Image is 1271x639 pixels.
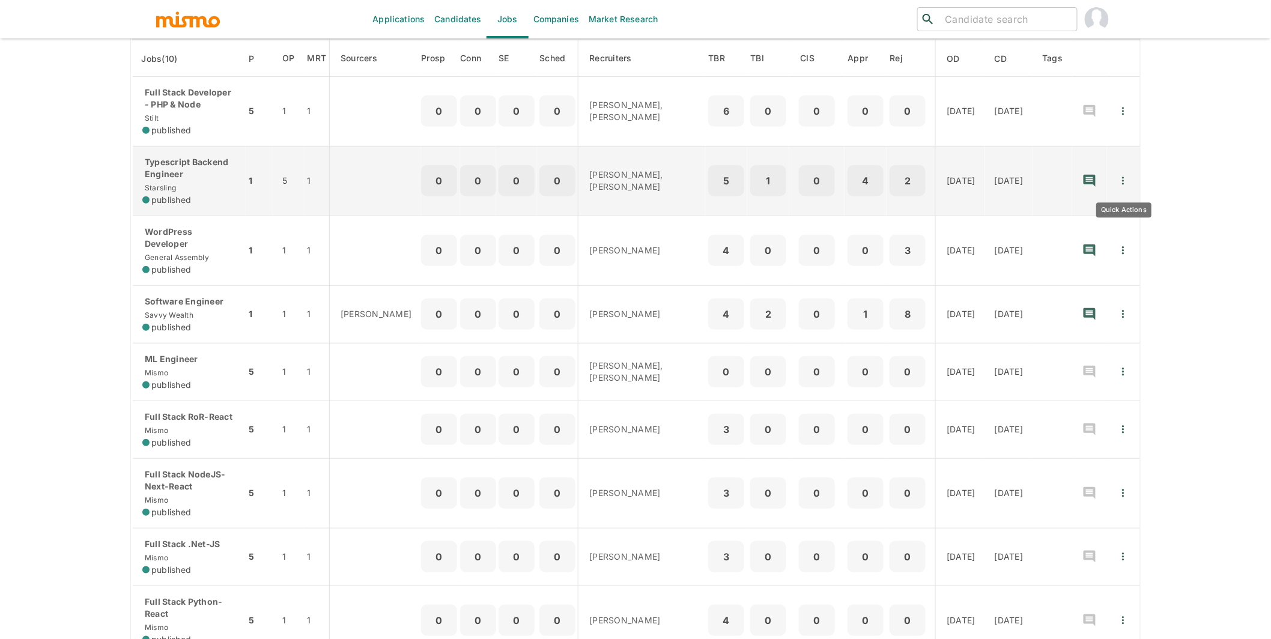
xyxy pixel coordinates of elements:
td: 1 [273,401,305,458]
p: 0 [503,103,530,120]
td: 1 [273,458,305,528]
p: 0 [503,612,530,629]
p: ML Engineer [142,353,236,365]
p: [PERSON_NAME] [341,308,411,320]
p: Full Stack Python-React [142,596,236,620]
button: Quick Actions [1110,607,1136,634]
button: recent-notes [1075,236,1104,265]
td: 1 [273,285,305,343]
p: 0 [804,485,830,501]
td: 1 [273,343,305,401]
button: Quick Actions [1110,416,1136,443]
p: 0 [503,363,530,380]
p: 3 [713,548,739,565]
p: 0 [544,363,571,380]
td: 5 [246,77,273,147]
span: Starsling [142,183,176,192]
p: 0 [713,363,739,380]
p: 0 [894,363,921,380]
span: published [151,506,191,518]
p: 0 [852,242,879,259]
p: 0 [804,103,830,120]
p: 0 [503,172,530,189]
span: Mismo [142,426,168,435]
button: recent-notes [1075,606,1104,635]
th: Onboarding Date [936,40,985,77]
p: [PERSON_NAME] [589,244,696,256]
td: [DATE] [985,146,1033,216]
p: 0 [852,363,879,380]
p: 0 [894,548,921,565]
th: Created At [985,40,1033,77]
div: Quick Actions [1096,202,1151,217]
td: 1 [273,216,305,285]
p: Full Stack RoR-React [142,411,236,423]
p: [PERSON_NAME] [589,614,696,626]
span: published [151,564,191,576]
span: Mismo [142,495,168,504]
th: Rejected [887,40,936,77]
td: [DATE] [985,401,1033,458]
p: 0 [465,548,491,565]
p: 0 [852,612,879,629]
span: Stilt [142,114,159,123]
p: 0 [544,242,571,259]
span: Mismo [142,368,168,377]
th: Connections [460,40,496,77]
td: 5 [246,401,273,458]
td: [DATE] [936,77,985,147]
p: 0 [544,306,571,323]
td: [DATE] [985,528,1033,586]
span: published [151,124,191,136]
button: recent-notes [1075,97,1104,126]
p: 0 [426,363,452,380]
button: Quick Actions [1110,168,1136,194]
td: 1 [246,285,273,343]
p: 0 [894,421,921,438]
td: 5 [246,528,273,586]
th: To Be Interviewed [747,40,789,77]
p: 8 [894,306,921,323]
p: 0 [465,103,491,120]
p: 0 [852,103,879,120]
p: [PERSON_NAME] [589,551,696,563]
p: 0 [544,485,571,501]
span: Jobs(10) [142,52,193,66]
p: 0 [503,421,530,438]
button: recent-notes [1075,166,1104,195]
p: Full Stack NodeJS-Next-React [142,468,236,492]
button: Quick Actions [1110,237,1136,264]
p: 0 [465,172,491,189]
th: Sourcers [330,40,422,77]
p: 2 [755,306,781,323]
td: 1 [304,458,329,528]
p: 0 [426,103,452,120]
button: Quick Actions [1110,480,1136,506]
td: [DATE] [936,285,985,343]
td: [DATE] [985,216,1033,285]
th: Priority [246,40,273,77]
button: Quick Actions [1110,544,1136,570]
button: recent-notes [1075,479,1104,507]
p: 0 [755,363,781,380]
p: 0 [544,421,571,438]
th: Open Positions [273,40,305,77]
p: [PERSON_NAME], [PERSON_NAME] [589,99,696,123]
p: 0 [755,421,781,438]
p: 0 [544,103,571,120]
img: Carmen Vilachá [1085,7,1109,31]
p: 0 [852,485,879,501]
td: 1 [304,216,329,285]
p: 0 [804,242,830,259]
th: Recruiters [578,40,706,77]
td: 1 [246,146,273,216]
td: 5 [246,343,273,401]
p: 0 [755,103,781,120]
span: published [151,437,191,449]
p: 0 [804,363,830,380]
p: 0 [503,242,530,259]
button: recent-notes [1075,415,1104,444]
th: Tags [1033,40,1072,77]
p: [PERSON_NAME] [589,487,696,499]
p: 0 [804,612,830,629]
